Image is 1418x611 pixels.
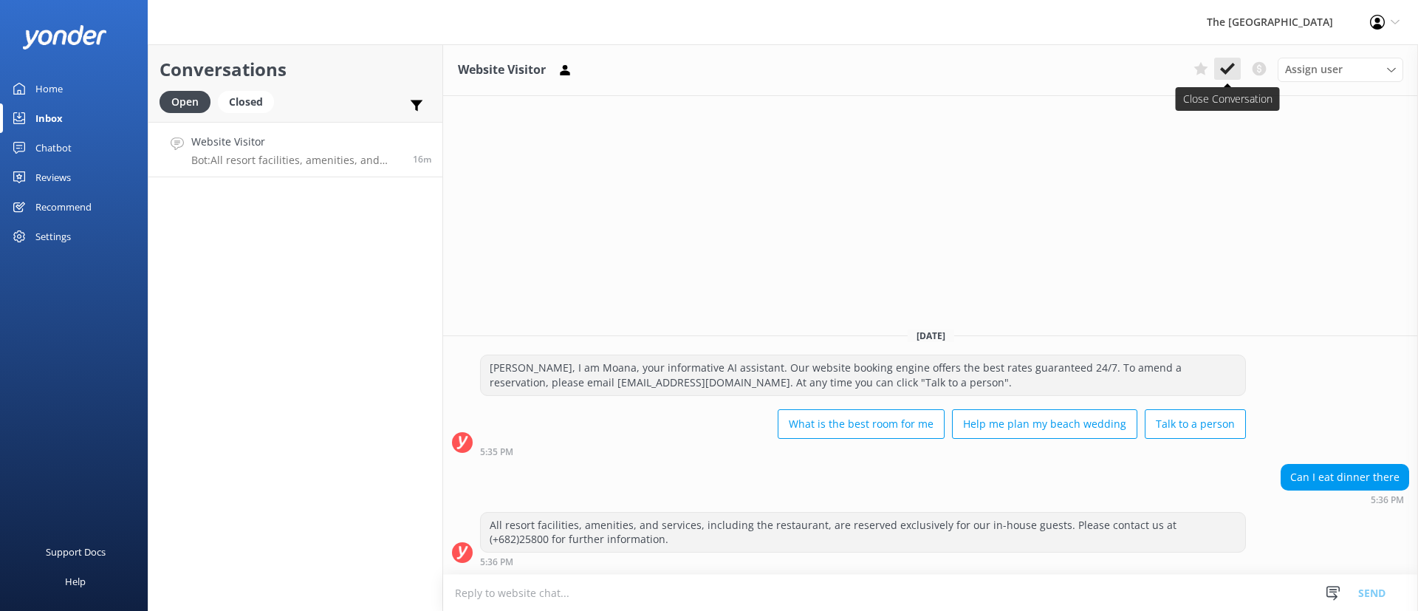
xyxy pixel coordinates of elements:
[1281,494,1409,505] div: Oct 11 2025 05:36pm (UTC -10:00) Pacific/Honolulu
[480,446,1246,457] div: Oct 11 2025 05:35pm (UTC -10:00) Pacific/Honolulu
[778,409,945,439] button: What is the best room for me
[908,330,954,342] span: [DATE]
[148,122,442,177] a: Website VisitorBot:All resort facilities, amenities, and services, including the restaurant, are ...
[481,513,1245,552] div: All resort facilities, amenities, and services, including the restaurant, are reserved exclusivel...
[22,25,107,50] img: yonder-white-logo.png
[35,74,63,103] div: Home
[481,355,1245,395] div: [PERSON_NAME], I am Moana, your informative AI assistant. Our website booking engine offers the b...
[1145,409,1246,439] button: Talk to a person
[65,567,86,596] div: Help
[952,409,1137,439] button: Help me plan my beach wedding
[480,558,513,567] strong: 5:36 PM
[218,93,281,109] a: Closed
[191,154,402,167] p: Bot: All resort facilities, amenities, and services, including the restaurant, are reserved exclu...
[413,153,431,165] span: Oct 11 2025 05:36pm (UTC -10:00) Pacific/Honolulu
[1285,61,1343,78] span: Assign user
[160,93,218,109] a: Open
[218,91,274,113] div: Closed
[458,61,546,80] h3: Website Visitor
[160,55,431,83] h2: Conversations
[35,133,72,163] div: Chatbot
[191,134,402,150] h4: Website Visitor
[35,103,63,133] div: Inbox
[35,163,71,192] div: Reviews
[1278,58,1403,81] div: Assign User
[1371,496,1404,505] strong: 5:36 PM
[46,537,106,567] div: Support Docs
[480,448,513,457] strong: 5:35 PM
[35,192,92,222] div: Recommend
[480,556,1246,567] div: Oct 11 2025 05:36pm (UTC -10:00) Pacific/Honolulu
[35,222,71,251] div: Settings
[1281,465,1408,490] div: Can I eat dinner there
[160,91,210,113] div: Open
